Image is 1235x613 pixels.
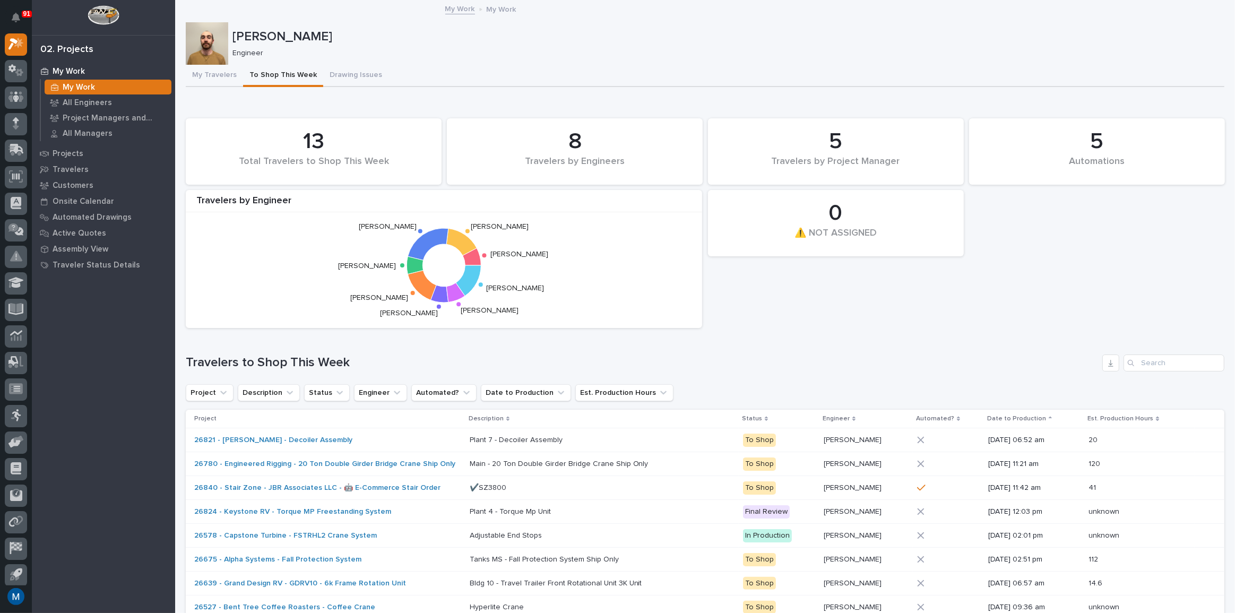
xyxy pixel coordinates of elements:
[445,2,475,14] a: My Work
[824,577,884,588] p: [PERSON_NAME]
[742,413,762,425] p: Status
[41,80,175,94] a: My Work
[743,577,776,590] div: To Shop
[186,65,243,87] button: My Travelers
[32,177,175,193] a: Customers
[743,481,776,495] div: To Shop
[5,6,27,29] button: Notifications
[53,149,83,159] p: Projects
[186,476,1224,500] tr: 26840 - Stair Zone - JBR Associates LLC - 🤖 E-Commerce Stair Order ✔️SZ3800✔️SZ3800 To Shop[PERSO...
[40,44,93,56] div: 02. Projects
[186,500,1224,524] tr: 26824 - Keystone RV - Torque MP Freestanding System Plant 4 - Torque Mp UnitPlant 4 - Torque Mp U...
[988,436,1080,445] p: [DATE] 06:52 am
[824,434,884,445] p: [PERSON_NAME]
[354,384,407,401] button: Engineer
[470,434,565,445] p: Plant 7 - Decoiler Assembly
[53,261,140,270] p: Traveler Status Details
[470,601,526,612] p: Hyperlite Crane
[726,200,946,227] div: 0
[53,67,85,76] p: My Work
[1089,457,1102,469] p: 120
[32,63,175,79] a: My Work
[743,434,776,447] div: To Shop
[469,413,504,425] p: Description
[186,548,1224,572] tr: 26675 - Alpha Systems - Fall Protection System Tanks MS - Fall Protection System Ship OnlyTanks M...
[988,555,1080,564] p: [DATE] 02:51 pm
[243,65,323,87] button: To Shop This Week
[186,384,234,401] button: Project
[470,457,651,469] p: Main - 20 Ton Double Girder Bridge Crane Ship Only
[575,384,673,401] button: Est. Production Hours
[194,507,391,516] a: 26824 - Keystone RV - Torque MP Freestanding System
[186,452,1224,476] tr: 26780 - Engineered Rigging - 20 Ton Double Girder Bridge Crane Ship Only Main - 20 Ton Double Gir...
[743,457,776,471] div: To Shop
[726,156,946,178] div: Travelers by Project Manager
[204,156,424,178] div: Total Travelers to Shop This Week
[13,13,27,30] div: Notifications91
[1124,355,1224,372] div: Search
[238,384,300,401] button: Description
[1089,553,1100,564] p: 112
[88,5,119,25] img: Workspace Logo
[470,481,508,493] p: ✔️SZ3800
[63,114,167,123] p: Project Managers and Engineers
[359,223,417,230] text: [PERSON_NAME]
[824,553,884,564] p: [PERSON_NAME]
[1087,413,1153,425] p: Est. Production Hours
[32,145,175,161] a: Projects
[470,577,644,588] p: Bldg 10 - Travel Trailer Front Rotational Unit 3K Unit
[726,128,946,155] div: 5
[988,460,1080,469] p: [DATE] 11:21 am
[32,193,175,209] a: Onsite Calendar
[411,384,477,401] button: Automated?
[323,65,388,87] button: Drawing Issues
[486,284,544,292] text: [PERSON_NAME]
[465,128,685,155] div: 8
[53,229,106,238] p: Active Quotes
[490,251,548,258] text: [PERSON_NAME]
[487,3,516,14] p: My Work
[41,95,175,110] a: All Engineers
[470,505,553,516] p: Plant 4 - Torque Mp Unit
[186,355,1098,370] h1: Travelers to Shop This Week
[186,195,702,213] div: Travelers by Engineer
[32,241,175,257] a: Assembly View
[824,505,884,516] p: [PERSON_NAME]
[824,529,884,540] p: [PERSON_NAME]
[186,428,1224,452] tr: 26821 - [PERSON_NAME] - Decoiler Assembly Plant 7 - Decoiler AssemblyPlant 7 - Decoiler Assembly ...
[743,553,776,566] div: To Shop
[916,413,954,425] p: Automated?
[461,307,519,315] text: [PERSON_NAME]
[987,128,1207,155] div: 5
[63,98,112,108] p: All Engineers
[381,310,438,317] text: [PERSON_NAME]
[988,531,1080,540] p: [DATE] 02:01 pm
[232,29,1220,45] p: [PERSON_NAME]
[339,262,396,270] text: [PERSON_NAME]
[53,165,89,175] p: Travelers
[53,245,108,254] p: Assembly View
[194,484,441,493] a: 26840 - Stair Zone - JBR Associates LLC - 🤖 E-Commerce Stair Order
[350,294,408,301] text: [PERSON_NAME]
[194,579,406,588] a: 26639 - Grand Design RV - GDRV10 - 6k Frame Rotation Unit
[304,384,350,401] button: Status
[5,585,27,608] button: users-avatar
[194,436,352,445] a: 26821 - [PERSON_NAME] - Decoiler Assembly
[988,579,1080,588] p: [DATE] 06:57 am
[470,529,544,540] p: Adjustable End Stops
[824,481,884,493] p: [PERSON_NAME]
[32,209,175,225] a: Automated Drawings
[471,223,529,230] text: [PERSON_NAME]
[481,384,571,401] button: Date to Production
[186,572,1224,595] tr: 26639 - Grand Design RV - GDRV10 - 6k Frame Rotation Unit Bldg 10 - Travel Trailer Front Rotation...
[987,413,1046,425] p: Date to Production
[988,507,1080,516] p: [DATE] 12:03 pm
[1089,529,1121,540] p: unknown
[232,49,1216,58] p: Engineer
[743,505,790,519] div: Final Review
[1089,577,1104,588] p: 14.6
[743,529,792,542] div: In Production
[824,601,884,612] p: [PERSON_NAME]
[1089,505,1121,516] p: unknown
[32,161,175,177] a: Travelers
